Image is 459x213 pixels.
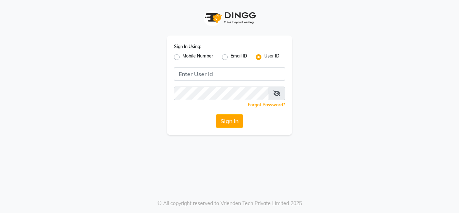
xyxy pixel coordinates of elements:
[183,53,213,61] label: Mobile Number
[248,102,285,107] a: Forgot Password?
[174,87,269,100] input: Username
[174,43,201,50] label: Sign In Using:
[201,7,258,28] img: logo1.svg
[174,67,285,81] input: Username
[264,53,279,61] label: User ID
[216,114,243,128] button: Sign In
[231,53,247,61] label: Email ID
